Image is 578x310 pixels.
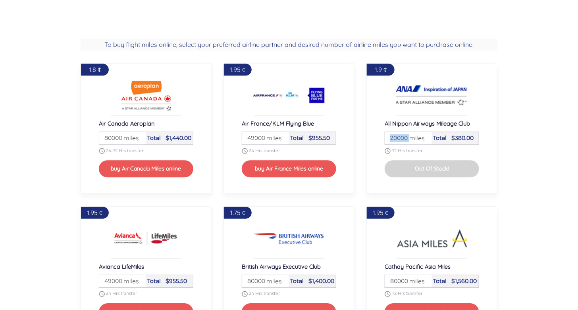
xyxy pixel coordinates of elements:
[242,263,321,270] span: British Airways Executive Club
[405,276,425,286] span: miles
[119,133,139,143] span: miles
[392,291,422,296] span: 72 Hrs transfer
[396,223,468,254] img: Buy Cathay Pacific Asia Miles Airline miles online
[147,277,161,285] span: Total
[290,277,304,285] span: Total
[373,209,389,217] span: 1.95 ¢
[99,160,193,177] button: buy Air Canada Miles online
[147,134,161,141] span: Total
[262,133,282,143] span: miles
[99,263,144,270] span: Avianca LifeMiles
[405,133,425,143] span: miles
[308,134,330,141] span: $955.50
[249,291,280,296] span: 24 Hrs transfer
[375,66,387,74] span: 1.9 ¢
[433,277,447,285] span: Total
[242,120,314,127] span: Air France/KLM Flying Blue
[253,223,325,254] img: Buy British Airways Executive Club Airline miles online
[166,134,191,141] span: $1,440.00
[81,39,497,50] h2: To buy flight miles online, select your preferred airline partner and desired number of airline m...
[106,147,143,153] span: 24-72 Hrs transfer
[433,134,447,141] span: Total
[451,134,474,141] span: $380.00
[385,263,451,270] span: Cathay Pacific Asia Miles
[308,277,334,285] span: $1,400.00
[106,291,137,296] span: 24 Hrs transfer
[110,79,182,111] img: Buy Air Canada Aeroplan Airline miles online
[230,66,246,74] span: 1.95 ¢
[87,209,103,217] span: 1.95 ¢
[262,276,282,286] span: miles
[119,276,139,286] span: miles
[385,160,479,177] button: Out Of Stock!
[230,209,245,217] span: 1.75 ¢
[249,147,280,153] span: 24 Hrs transfer
[290,134,304,141] span: Total
[110,223,182,254] img: Buy Avianca LifeMiles Airline miles online
[89,66,101,74] span: 1.8 ¢
[253,79,325,111] img: Buy Air France/KLM Flying Blue Airline miles online
[385,291,391,297] img: schedule.png
[242,160,336,177] button: buy Air France Miles online
[99,148,105,154] img: schedule.png
[385,148,391,154] img: schedule.png
[99,120,154,127] span: Air Canada Aeroplan
[242,148,248,154] img: schedule.png
[99,291,105,297] img: schedule.png
[392,147,422,153] span: 72 Hrs transfer
[385,120,470,127] span: All Nippon Airways Mileage Club
[396,79,468,111] img: Buy All Nippon Airways Mileage Club Airline miles online
[242,291,248,297] img: schedule.png
[451,277,477,285] span: $1,560.00
[166,277,187,285] span: $955.50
